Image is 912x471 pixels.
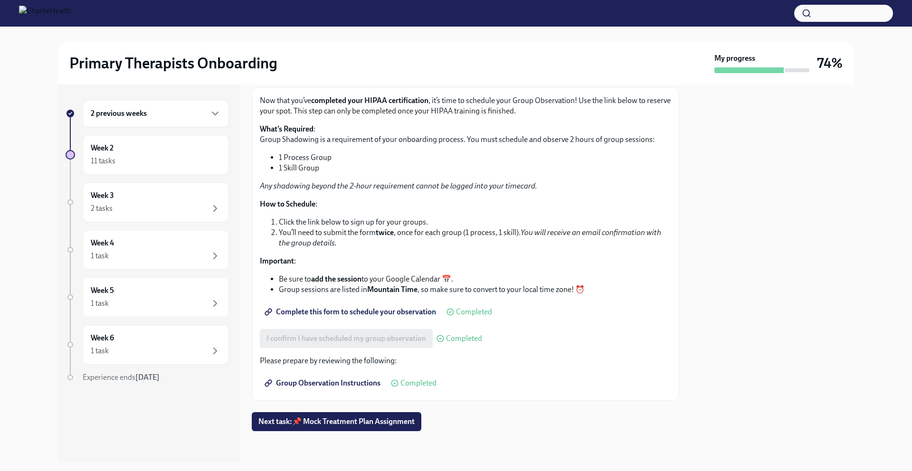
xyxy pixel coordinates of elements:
[279,227,671,248] li: You’ll need to submit the form , once for each group (1 process, 1 skill).
[260,199,315,208] strong: How to Schedule
[66,182,229,222] a: Week 32 tasks
[258,417,415,426] span: Next task : 📌 Mock Treatment Plan Assignment
[260,374,387,393] a: Group Observation Instructions
[260,256,671,266] p: :
[91,333,114,343] h6: Week 6
[266,378,380,388] span: Group Observation Instructions
[66,325,229,365] a: Week 61 task
[66,277,229,317] a: Week 51 task
[66,230,229,270] a: Week 41 task
[83,373,160,382] span: Experience ends
[279,152,671,163] li: 1 Process Group
[83,100,229,127] div: 2 previous weeks
[91,143,114,153] h6: Week 2
[91,285,114,296] h6: Week 5
[367,285,418,294] strong: Mountain Time
[135,373,160,382] strong: [DATE]
[69,54,277,73] h2: Primary Therapists Onboarding
[260,199,671,209] p: :
[91,108,147,119] h6: 2 previous weeks
[311,96,428,105] strong: completed your HIPAA certification
[91,238,114,248] h6: Week 4
[260,124,313,133] strong: What’s Required
[91,190,114,201] h6: Week 3
[400,379,437,387] span: Completed
[260,95,671,116] p: Now that you’ve , it’s time to schedule your Group Observation! Use the link below to reserve you...
[19,6,72,21] img: CharlieHealth
[279,284,671,295] li: Group sessions are listed in , so make sure to convert to your local time zone! ⏰
[260,356,671,366] p: Please prepare by reviewing the following:
[266,307,436,317] span: Complete this form to schedule your observation
[260,256,294,265] strong: Important
[817,55,843,72] h3: 74%
[260,124,671,145] p: : Group Shadowing is a requirement of your onboarding process. You must schedule and observe 2 ho...
[446,335,482,342] span: Completed
[260,302,443,321] a: Complete this form to schedule your observation
[91,251,109,261] div: 1 task
[66,135,229,175] a: Week 211 tasks
[91,156,115,166] div: 11 tasks
[91,203,113,214] div: 2 tasks
[456,308,492,316] span: Completed
[714,53,755,64] strong: My progress
[279,163,671,173] li: 1 Skill Group
[279,217,671,227] li: Click the link below to sign up for your groups.
[376,228,394,237] strong: twice
[260,181,537,190] em: Any shadowing beyond the 2-hour requirement cannot be logged into your timecard.
[91,298,109,309] div: 1 task
[311,274,361,283] strong: add the session
[252,412,421,431] button: Next task:📌 Mock Treatment Plan Assignment
[279,274,671,284] li: Be sure to to your Google Calendar 📅.
[91,346,109,356] div: 1 task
